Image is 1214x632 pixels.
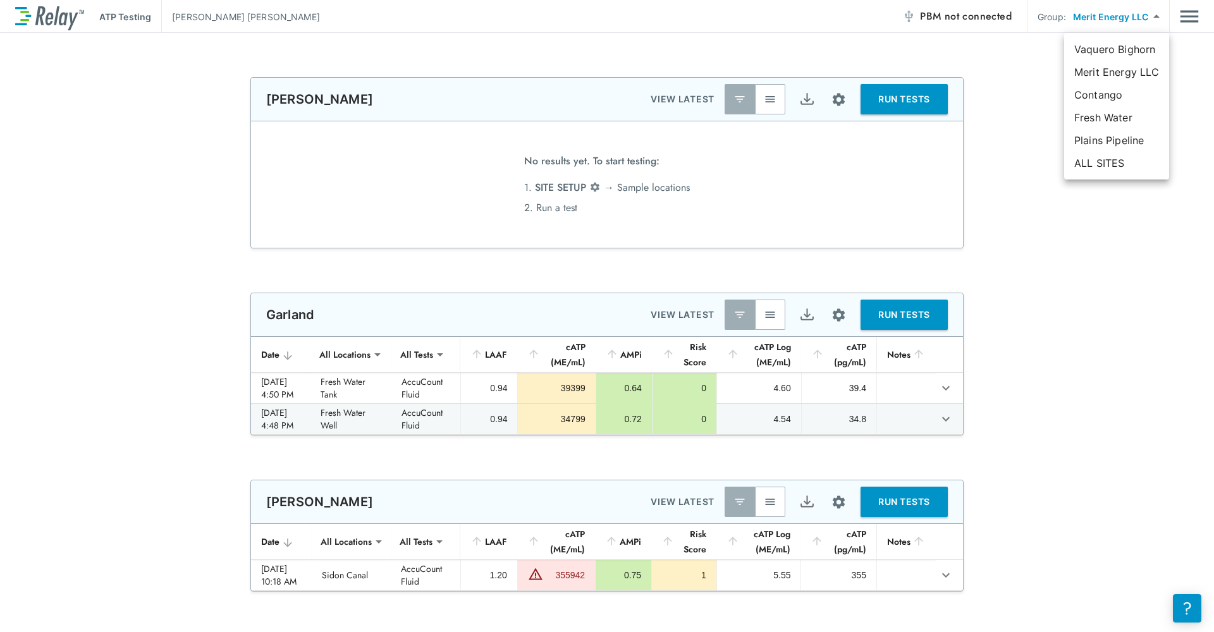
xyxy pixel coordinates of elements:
[1064,129,1169,152] li: Plains Pipeline
[1064,106,1169,129] li: Fresh Water
[1173,594,1201,623] iframe: Resource center
[1064,61,1169,83] li: Merit Energy LLC
[1064,38,1169,61] li: Vaquero Bighorn
[1064,152,1169,174] li: ALL SITES
[1064,83,1169,106] li: Contango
